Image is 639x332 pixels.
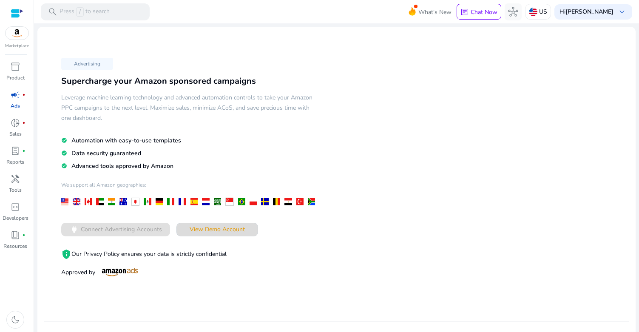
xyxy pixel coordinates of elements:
span: Advanced tools approved by Amazon [71,162,173,170]
span: search [48,7,58,17]
img: us.svg [529,8,537,16]
p: Tools [9,186,22,194]
span: donut_small [10,118,20,128]
span: campaign [10,90,20,100]
span: lab_profile [10,146,20,156]
p: Press to search [60,7,110,17]
span: View Demo Account [190,225,245,234]
img: amazon.svg [6,27,28,40]
p: Approved by [61,268,320,277]
h4: We support all Amazon geographies: [61,182,320,195]
mat-icon: privacy_tip [61,249,71,259]
mat-icon: check_circle [61,137,67,144]
span: book_4 [10,230,20,240]
span: fiber_manual_record [22,149,26,153]
p: Reports [6,158,24,166]
p: Resources [3,242,27,250]
button: hub [505,3,522,20]
span: fiber_manual_record [22,121,26,125]
b: [PERSON_NAME] [565,8,613,16]
span: / [76,7,84,17]
button: chatChat Now [457,4,501,20]
span: dark_mode [10,315,20,325]
p: Ads [11,102,20,110]
span: fiber_manual_record [22,233,26,237]
p: Sales [9,130,22,138]
p: US [539,4,547,19]
p: Marketplace [5,43,29,49]
p: Hi [559,9,613,15]
h5: Leverage machine learning technology and advanced automation controls to take your Amazon PPC cam... [61,93,320,123]
span: chat [460,8,469,17]
span: fiber_manual_record [22,93,26,96]
span: handyman [10,174,20,184]
span: Automation with easy-to-use templates [71,136,181,145]
p: Chat Now [471,8,497,16]
p: Developers [3,214,28,222]
p: Product [6,74,25,82]
p: Our Privacy Policy ensures your data is strictly confidential [61,249,320,259]
p: Advertising [61,58,113,70]
mat-icon: check_circle [61,150,67,157]
h3: Supercharge your Amazon sponsored campaigns [61,76,320,86]
button: View Demo Account [176,223,258,236]
span: hub [508,7,518,17]
span: code_blocks [10,202,20,212]
span: keyboard_arrow_down [617,7,627,17]
span: Data security guaranteed [71,149,141,157]
span: inventory_2 [10,62,20,72]
span: What's New [418,5,452,20]
mat-icon: check_circle [61,162,67,170]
